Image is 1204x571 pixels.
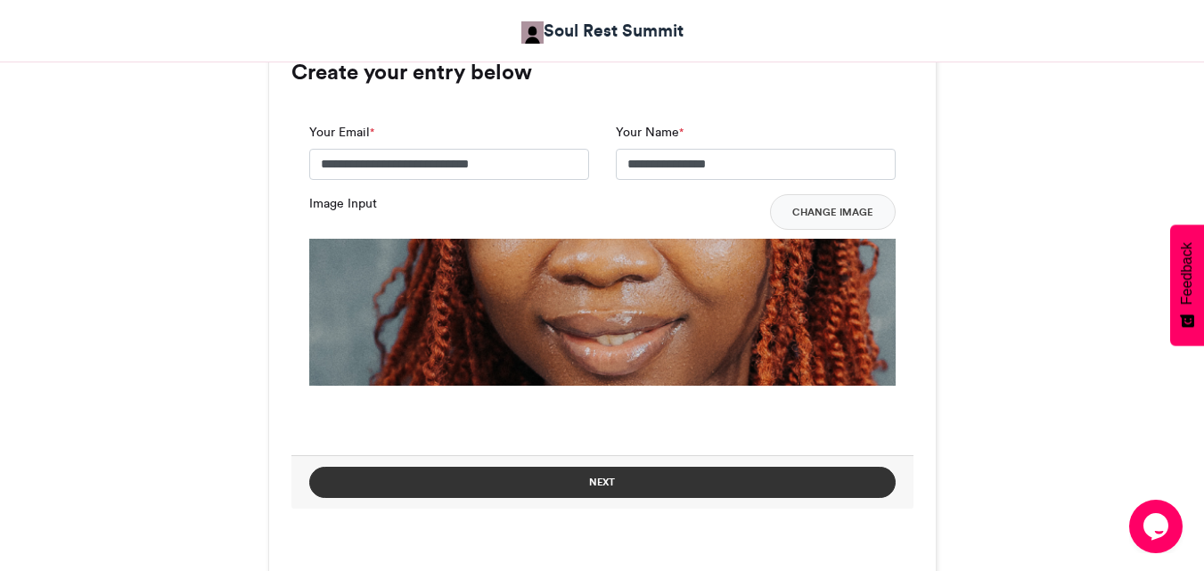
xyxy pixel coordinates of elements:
label: Your Name [616,123,684,142]
button: Feedback - Show survey [1170,224,1204,346]
h3: Create your entry below [291,61,913,83]
label: Your Email [309,123,374,142]
a: Soul Rest Summit [521,18,684,44]
button: Change Image [770,194,896,230]
button: Next [309,467,896,498]
span: Feedback [1179,242,1195,305]
label: Image Input [309,194,377,213]
iframe: chat widget [1129,500,1186,553]
img: Eunice Adeola [521,21,544,44]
